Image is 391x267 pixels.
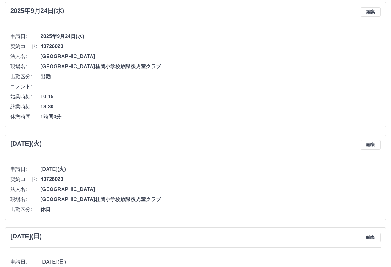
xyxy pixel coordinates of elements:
span: 法人名: [10,53,41,60]
span: コメント: [10,83,41,90]
span: 10:15 [41,93,381,101]
span: 18:30 [41,103,381,111]
span: 終業時刻: [10,103,41,111]
span: 休日 [41,206,381,213]
span: [GEOGRAPHIC_DATA]桂岡小学校放課後児童クラブ [41,63,381,70]
span: 2025年9月24日(水) [41,33,381,40]
button: 編集 [361,233,381,242]
span: 申請日: [10,258,41,266]
span: [DATE](火) [41,166,381,173]
span: 43726023 [41,176,381,183]
span: 申請日: [10,33,41,40]
span: 法人名: [10,186,41,193]
span: 43726023 [41,43,381,50]
span: 契約コード: [10,176,41,183]
h3: [DATE](火) [10,140,42,147]
span: 契約コード: [10,43,41,50]
h3: [DATE](日) [10,233,42,240]
span: 申請日: [10,166,41,173]
span: [GEOGRAPHIC_DATA] [41,186,381,193]
span: 1時間0分 [41,113,381,121]
span: [GEOGRAPHIC_DATA]桂岡小学校放課後児童クラブ [41,196,381,203]
span: [GEOGRAPHIC_DATA] [41,53,381,60]
span: 休憩時間: [10,113,41,121]
span: 現場名: [10,196,41,203]
span: [DATE](日) [41,258,381,266]
span: 始業時刻: [10,93,41,101]
span: 出勤 [41,73,381,80]
button: 編集 [361,7,381,17]
span: 出勤区分: [10,73,41,80]
span: 出勤区分: [10,206,41,213]
button: 編集 [361,140,381,150]
h3: 2025年9月24日(水) [10,7,64,14]
span: 現場名: [10,63,41,70]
